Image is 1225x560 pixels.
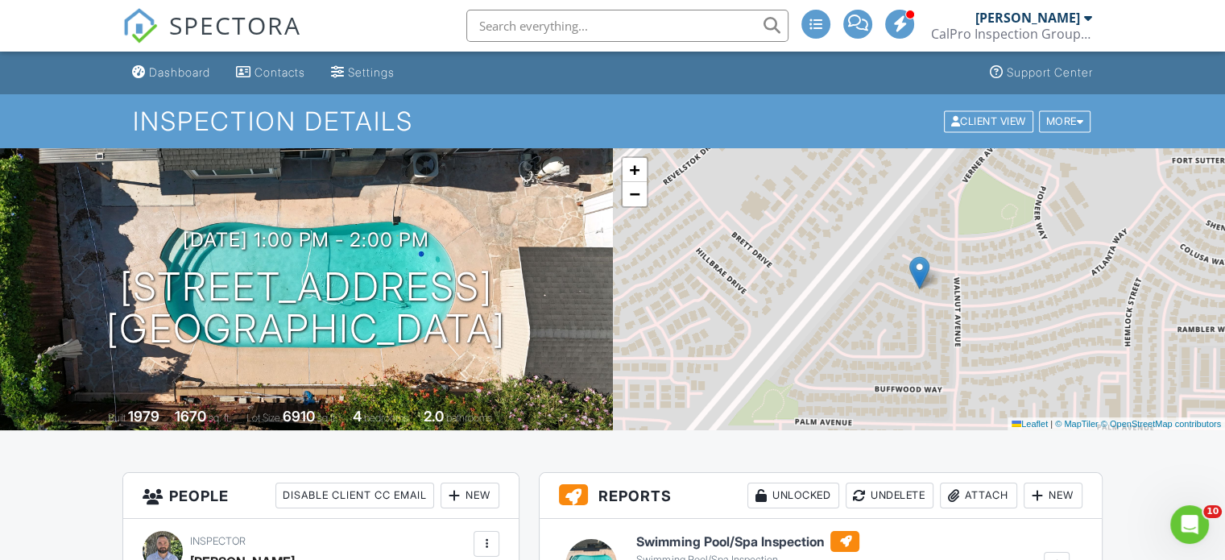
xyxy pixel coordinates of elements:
[275,483,434,508] div: Disable Client CC Email
[466,10,788,42] input: Search everything...
[1050,419,1053,429] span: |
[1055,419,1099,429] a: © MapTiler
[283,408,315,425] div: 6910
[353,408,362,425] div: 4
[128,408,159,425] div: 1979
[255,65,305,79] div: Contacts
[122,8,158,44] img: The Best Home Inspection Software - Spectora
[230,58,312,88] a: Contacts
[209,412,231,424] span: sq. ft.
[325,58,401,88] a: Settings
[1007,65,1093,79] div: Support Center
[446,412,492,424] span: bathrooms
[175,408,206,425] div: 1670
[317,412,337,424] span: sq.ft.
[441,483,499,508] div: New
[944,110,1033,132] div: Client View
[623,182,647,206] a: Zoom out
[126,58,217,88] a: Dashboard
[190,535,246,547] span: Inspector
[747,483,839,508] div: Unlocked
[1101,419,1221,429] a: © OpenStreetMap contributors
[623,158,647,182] a: Zoom in
[983,58,1099,88] a: Support Center
[629,184,639,204] span: −
[1024,483,1082,508] div: New
[108,412,126,424] span: Built
[169,8,301,42] span: SPECTORA
[106,266,506,351] h1: [STREET_ADDRESS] [GEOGRAPHIC_DATA]
[1039,110,1091,132] div: More
[364,412,408,424] span: bedrooms
[1012,419,1048,429] a: Leaflet
[942,114,1037,127] a: Client View
[636,531,859,552] h6: Swimming Pool/Spa Inspection
[149,65,210,79] div: Dashboard
[629,160,639,180] span: +
[931,26,1092,42] div: CalPro Inspection Group Sac
[183,229,429,251] h3: [DATE] 1:00 pm - 2:00 pm
[122,22,301,56] a: SPECTORA
[424,408,444,425] div: 2.0
[246,412,280,424] span: Lot Size
[133,107,1092,135] h1: Inspection Details
[123,473,519,519] h3: People
[348,65,395,79] div: Settings
[975,10,1080,26] div: [PERSON_NAME]
[540,473,1102,519] h3: Reports
[846,483,933,508] div: Undelete
[909,256,929,289] img: Marker
[940,483,1017,508] div: Attach
[1170,505,1209,544] iframe: Intercom live chat
[1203,505,1222,518] span: 10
